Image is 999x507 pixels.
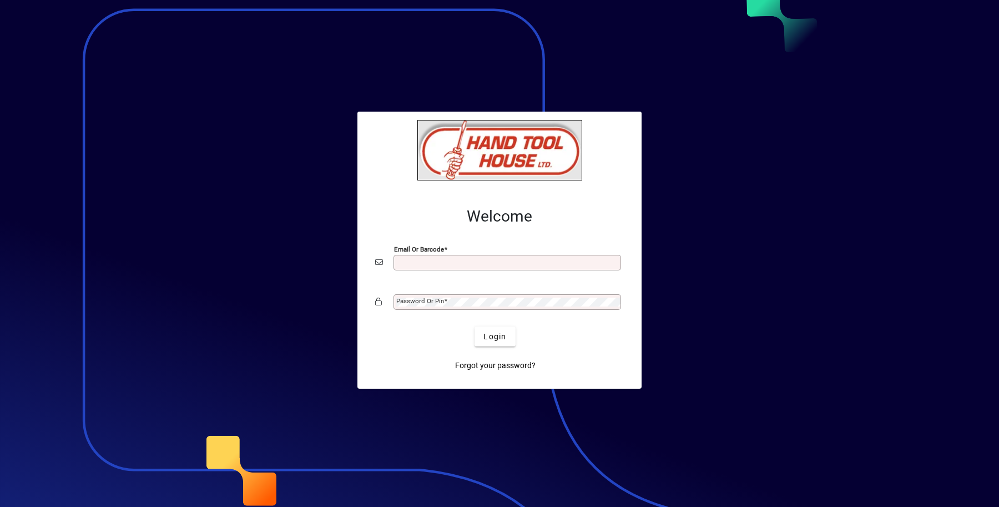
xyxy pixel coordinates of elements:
mat-label: Email or Barcode [394,245,444,253]
button: Login [475,327,515,347]
mat-label: Password or Pin [396,297,444,305]
h2: Welcome [375,207,624,226]
a: Forgot your password? [451,355,540,375]
span: Forgot your password? [455,360,536,372]
span: Login [483,331,506,343]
